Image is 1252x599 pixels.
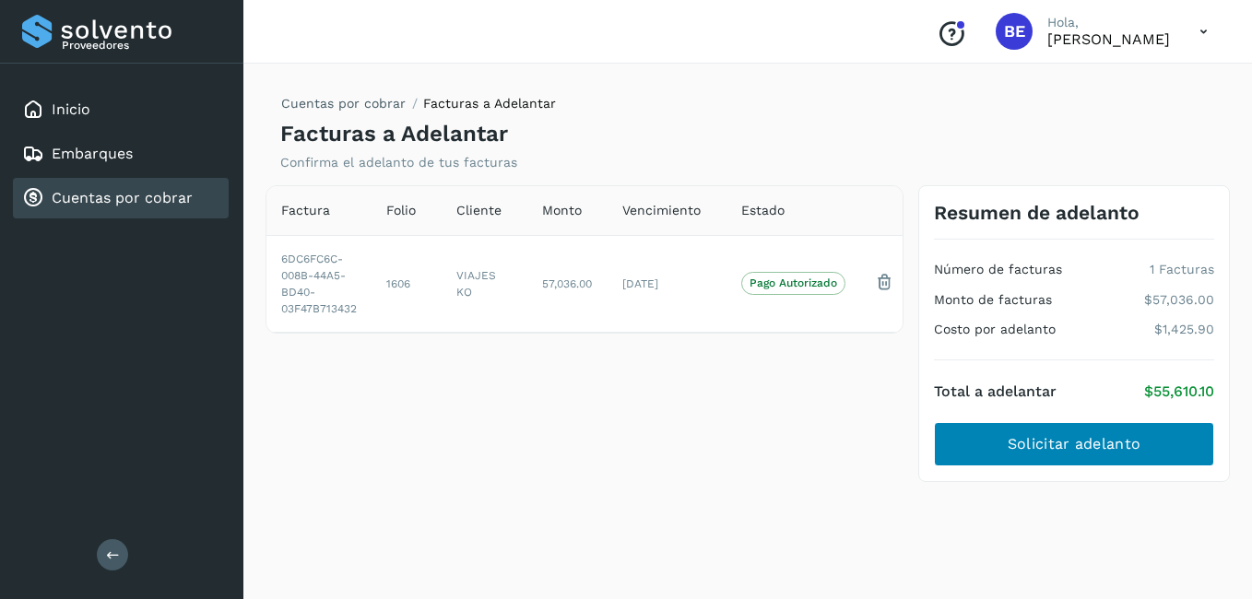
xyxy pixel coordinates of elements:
p: BEATRIZ EUGENIA CERVANTES DOMINGUEZ [1047,30,1170,48]
td: 6DC6FC6C-008B-44A5-BD40-03F47B713432 [266,235,372,332]
h4: Facturas a Adelantar [280,121,508,147]
div: Cuentas por cobrar [13,178,229,218]
span: Cliente [456,201,502,220]
a: Embarques [52,145,133,162]
span: Solicitar adelanto [1008,434,1140,454]
p: $55,610.10 [1144,382,1214,400]
td: VIAJES KO [442,235,527,332]
td: 1606 [372,235,442,332]
p: $57,036.00 [1144,292,1214,308]
span: 57,036.00 [542,277,592,290]
p: 1 Facturas [1150,262,1214,277]
span: Facturas a Adelantar [423,96,556,111]
p: Hola, [1047,15,1170,30]
h4: Costo por adelanto [934,322,1056,337]
h3: Resumen de adelanto [934,201,1140,224]
span: Factura [281,201,330,220]
a: Cuentas por cobrar [281,96,406,111]
h4: Número de facturas [934,262,1062,277]
p: Confirma el adelanto de tus facturas [280,155,517,170]
a: Inicio [52,100,90,118]
span: Monto [542,201,582,220]
p: $1,425.90 [1154,322,1214,337]
h4: Monto de facturas [934,292,1052,308]
button: Solicitar adelanto [934,422,1214,466]
span: [DATE] [622,277,658,290]
nav: breadcrumb [280,94,556,121]
p: Pago Autorizado [750,276,837,289]
div: Embarques [13,134,229,174]
span: Folio [386,201,416,220]
a: Cuentas por cobrar [52,189,193,206]
span: Estado [741,201,785,220]
h4: Total a adelantar [934,382,1057,400]
div: Inicio [13,89,229,130]
span: Vencimiento [622,201,701,220]
p: Proveedores [62,39,221,52]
